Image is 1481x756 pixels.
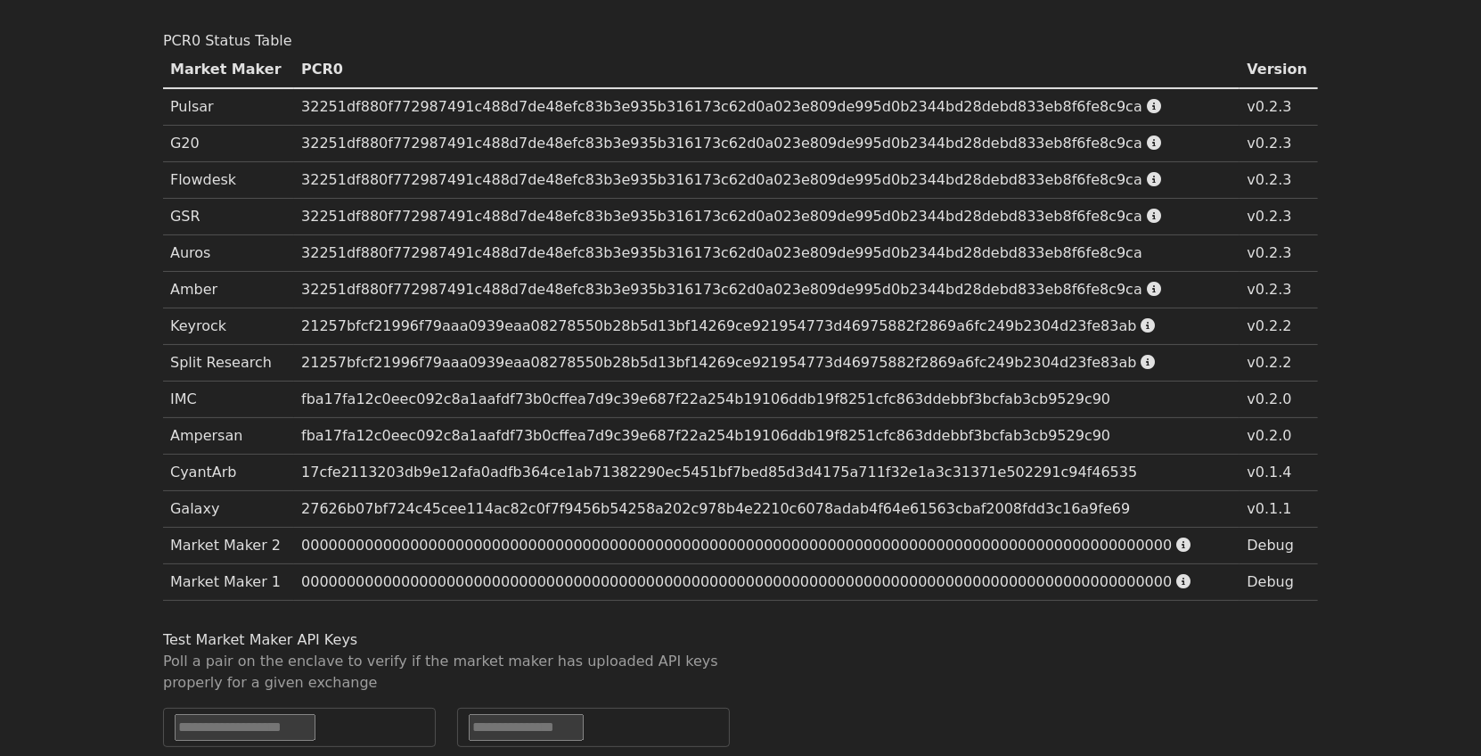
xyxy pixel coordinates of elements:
[163,126,294,162] td: G20
[163,629,730,651] div: Test Market Maker API Keys
[1240,162,1318,199] td: v0.2.3
[294,88,1240,126] td: 32251df880f772987491c488d7de48efc83b3e935b316173c62d0a023e809de995d0b2344bd28debd833eb8f6fe8c9ca
[1240,455,1318,491] td: v0.1.4
[163,491,294,528] td: Galaxy
[163,235,294,272] td: Auros
[163,564,294,601] td: Market Maker 1
[294,491,1240,528] td: 27626b07bf724c45cee114ac82c0f7f9456b54258a202c978b4e2210c6078adab4f64e61563cbaf2008fdd3c16a9fe69
[301,537,1172,554] span: 000000000000000000000000000000000000000000000000000000000000000000000000000000000000000000000000
[1240,199,1318,235] td: v0.2.3
[294,162,1240,199] td: 32251df880f772987491c488d7de48efc83b3e935b316173c62d0a023e809de995d0b2344bd28debd833eb8f6fe8c9ca
[1240,564,1318,601] td: Debug
[301,573,1172,590] span: 000000000000000000000000000000000000000000000000000000000000000000000000000000000000000000000000
[163,382,294,418] td: IMC
[294,455,1240,491] td: 17cfe2113203db9e12afa0adfb364ce1ab71382290ec5451bf7bed85d3d4175a711f32e1a3c31371e502291c94f46535
[1240,272,1318,308] td: v0.2.3
[163,199,294,235] td: GSR
[163,455,294,491] td: CyantArb
[163,52,294,88] th: Market Maker
[163,418,294,455] td: Ampersan
[1240,345,1318,382] td: v0.2.2
[163,162,294,199] td: Flowdesk
[1240,235,1318,272] td: v0.2.3
[294,52,1240,88] th: PCR0
[1240,382,1318,418] td: v0.2.0
[1240,126,1318,162] td: v0.2.3
[294,418,1240,455] td: fba17fa12c0eec092c8a1aafdf73b0cffea7d9c39e687f22a254b19106ddb19f8251cfc863ddebbf3bcfab3cb9529c90
[294,272,1240,308] td: 32251df880f772987491c488d7de48efc83b3e935b316173c62d0a023e809de995d0b2344bd28debd833eb8f6fe8c9ca
[294,345,1240,382] td: 21257bfcf21996f79aaa0939eaa08278550b28b5d13bf14269ce921954773d46975882f2869a6fc249b2304d23fe83ab
[163,651,730,694] div: Poll a pair on the enclave to verify if the market maker has uploaded API keys properly for a giv...
[294,199,1240,235] td: 32251df880f772987491c488d7de48efc83b3e935b316173c62d0a023e809de995d0b2344bd28debd833eb8f6fe8c9ca
[1240,491,1318,528] td: v0.1.1
[1240,88,1318,126] td: v0.2.3
[1240,418,1318,455] td: v0.2.0
[163,88,294,126] td: Pulsar
[163,272,294,308] td: Amber
[294,382,1240,418] td: fba17fa12c0eec092c8a1aafdf73b0cffea7d9c39e687f22a254b19106ddb19f8251cfc863ddebbf3bcfab3cb9529c90
[163,528,294,564] td: Market Maker 2
[294,308,1240,345] td: 21257bfcf21996f79aaa0939eaa08278550b28b5d13bf14269ce921954773d46975882f2869a6fc249b2304d23fe83ab
[1240,528,1318,564] td: Debug
[163,345,294,382] td: Split Research
[1240,308,1318,345] td: v0.2.2
[294,235,1240,272] td: 32251df880f772987491c488d7de48efc83b3e935b316173c62d0a023e809de995d0b2344bd28debd833eb8f6fe8c9ca
[294,126,1240,162] td: 32251df880f772987491c488d7de48efc83b3e935b316173c62d0a023e809de995d0b2344bd28debd833eb8f6fe8c9ca
[163,308,294,345] td: Keyrock
[1240,52,1318,88] th: Version
[163,30,1318,52] div: PCR0 Status Table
